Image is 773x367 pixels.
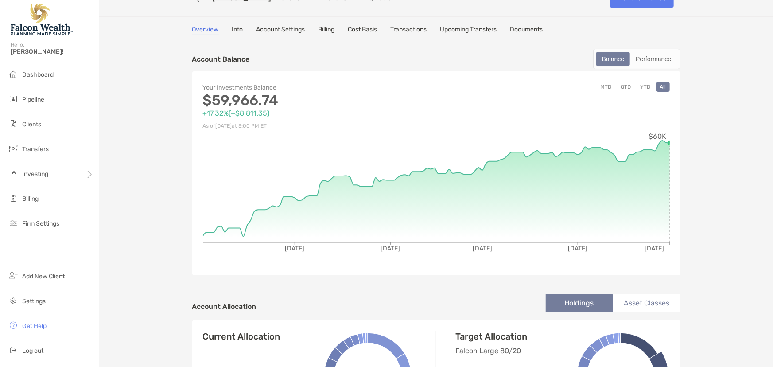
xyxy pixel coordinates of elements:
span: Investing [22,170,48,178]
img: logout icon [8,345,19,355]
a: Overview [192,26,219,35]
a: Account Settings [256,26,305,35]
tspan: [DATE] [285,245,304,252]
h4: Target Allocation [456,331,593,342]
button: MTD [597,82,615,92]
p: Your Investments Balance [203,82,436,93]
tspan: [DATE] [644,245,664,252]
span: Pipeline [22,96,44,103]
p: +17.32% ( +$8,811.35 ) [203,108,436,119]
button: YTD [637,82,654,92]
li: Holdings [546,294,613,312]
button: All [656,82,670,92]
div: segmented control [593,49,680,69]
img: add_new_client icon [8,270,19,281]
span: Clients [22,121,41,128]
img: clients icon [8,118,19,129]
img: Falcon Wealth Planning Logo [11,4,73,35]
p: Falcon Large 80/20 [456,345,593,356]
span: [PERSON_NAME]! [11,48,93,55]
span: Dashboard [22,71,54,78]
span: Add New Client [22,273,65,280]
a: Upcoming Transfers [440,26,497,35]
span: Billing [22,195,39,203]
span: Firm Settings [22,220,59,227]
a: Billing [319,26,335,35]
tspan: [DATE] [381,245,400,252]
span: Transfers [22,145,49,153]
img: firm-settings icon [8,218,19,228]
a: Documents [510,26,543,35]
img: settings icon [8,295,19,306]
button: QTD [618,82,635,92]
img: get-help icon [8,320,19,331]
p: $59,966.74 [203,95,436,106]
tspan: $60K [649,132,666,141]
img: dashboard icon [8,69,19,79]
span: Get Help [22,322,47,330]
span: Log out [22,347,43,355]
img: investing icon [8,168,19,179]
div: Performance [631,53,676,65]
a: Cost Basis [348,26,377,35]
li: Asset Classes [613,294,680,312]
tspan: [DATE] [472,245,492,252]
div: Balance [597,53,629,65]
p: Account Balance [192,54,250,65]
span: Settings [22,297,46,305]
a: Transactions [391,26,427,35]
img: transfers icon [8,143,19,154]
img: pipeline icon [8,94,19,104]
img: billing icon [8,193,19,203]
h4: Current Allocation [203,331,280,342]
tspan: [DATE] [568,245,587,252]
h4: Account Allocation [192,302,256,311]
a: Info [232,26,243,35]
p: As of [DATE] at 3:00 PM ET [203,121,436,132]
